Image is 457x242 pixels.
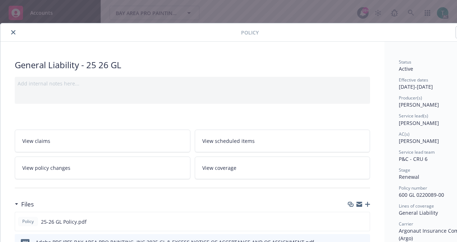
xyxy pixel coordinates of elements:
span: P&C - CRU 6 [399,155,428,162]
button: preview file [360,218,367,225]
span: Effective dates [399,77,428,83]
span: [PERSON_NAME] [399,138,439,144]
div: Add internal notes here... [18,80,367,87]
span: Policy [21,218,35,225]
div: Files [15,200,34,209]
span: 25-26 GL Policy.pdf [41,218,87,225]
span: Service lead(s) [399,113,428,119]
span: 600 GL 0220089-00 [399,191,444,198]
span: Active [399,65,413,72]
button: download file [349,218,355,225]
span: View scheduled items [202,137,255,145]
span: View coverage [202,164,236,172]
span: AC(s) [399,131,410,137]
span: Stage [399,167,410,173]
span: Carrier [399,221,413,227]
span: [PERSON_NAME] [399,120,439,126]
h3: Files [21,200,34,209]
span: Lines of coverage [399,203,434,209]
a: View policy changes [15,157,190,179]
span: View claims [22,137,50,145]
span: Service lead team [399,149,435,155]
a: View claims [15,130,190,152]
a: View scheduled items [195,130,370,152]
span: View policy changes [22,164,70,172]
span: Renewal [399,173,419,180]
span: Policy number [399,185,427,191]
span: Status [399,59,411,65]
span: [PERSON_NAME] [399,101,439,108]
span: Producer(s) [399,95,422,101]
span: Policy [241,29,259,36]
a: View coverage [195,157,370,179]
button: close [9,28,18,37]
div: General Liability - 25 26 GL [15,59,370,71]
